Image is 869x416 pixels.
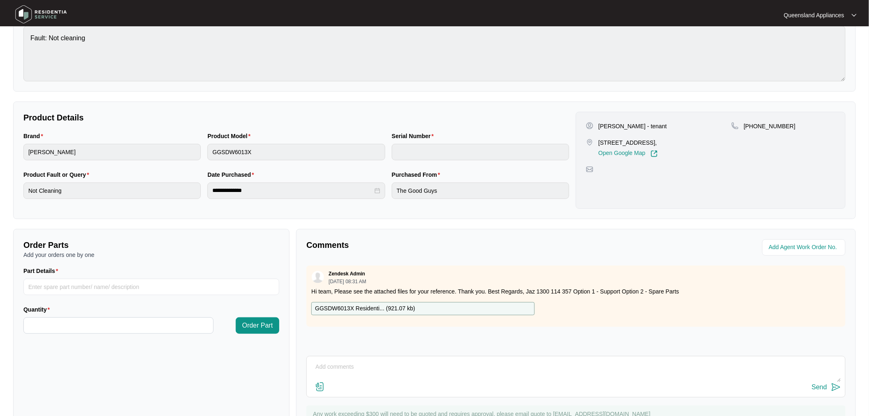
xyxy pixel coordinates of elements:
[744,122,795,130] p: [PHONE_NUMBER]
[392,144,569,160] input: Serial Number
[306,239,570,251] p: Comments
[311,287,841,296] p: Hi team, Please see the attached files for your reference. Thank you. Best Regards, Jaz 1300 114 ...
[769,243,841,252] input: Add Agent Work Order No.
[315,382,325,392] img: file-attachment-doc.svg
[23,251,279,259] p: Add your orders one by one
[598,139,657,147] p: [STREET_ADDRESS],
[23,132,46,140] label: Brand
[392,171,444,179] label: Purchased From
[23,144,201,160] input: Brand
[315,304,415,313] p: GGSDW6013X Residenti... ( 921.07 kb )
[212,186,372,195] input: Date Purchased
[242,321,273,330] span: Order Part
[392,183,569,199] input: Purchased From
[23,239,279,251] p: Order Parts
[731,122,739,129] img: map-pin
[329,279,366,284] p: [DATE] 08:31 AM
[23,305,53,314] label: Quantity
[23,183,201,199] input: Product Fault or Query
[812,384,827,391] div: Send
[329,270,365,277] p: Zendesk Admin
[12,2,70,27] img: residentia service logo
[23,26,846,81] textarea: Fault: Not cleaning
[236,317,280,334] button: Order Part
[23,171,92,179] label: Product Fault or Query
[23,112,569,123] p: Product Details
[23,279,279,295] input: Part Details
[651,150,658,157] img: Link-External
[207,144,385,160] input: Product Model
[312,271,324,283] img: user.svg
[392,132,437,140] label: Serial Number
[207,171,257,179] label: Date Purchased
[784,11,844,19] p: Queensland Appliances
[586,122,593,129] img: user-pin
[852,13,857,17] img: dropdown arrow
[831,382,841,392] img: send-icon.svg
[598,150,657,157] a: Open Google Map
[207,132,254,140] label: Product Model
[586,166,593,173] img: map-pin
[812,382,841,393] button: Send
[586,139,593,146] img: map-pin
[23,267,62,275] label: Part Details
[24,318,213,333] input: Quantity
[598,122,667,130] p: [PERSON_NAME] - tenant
